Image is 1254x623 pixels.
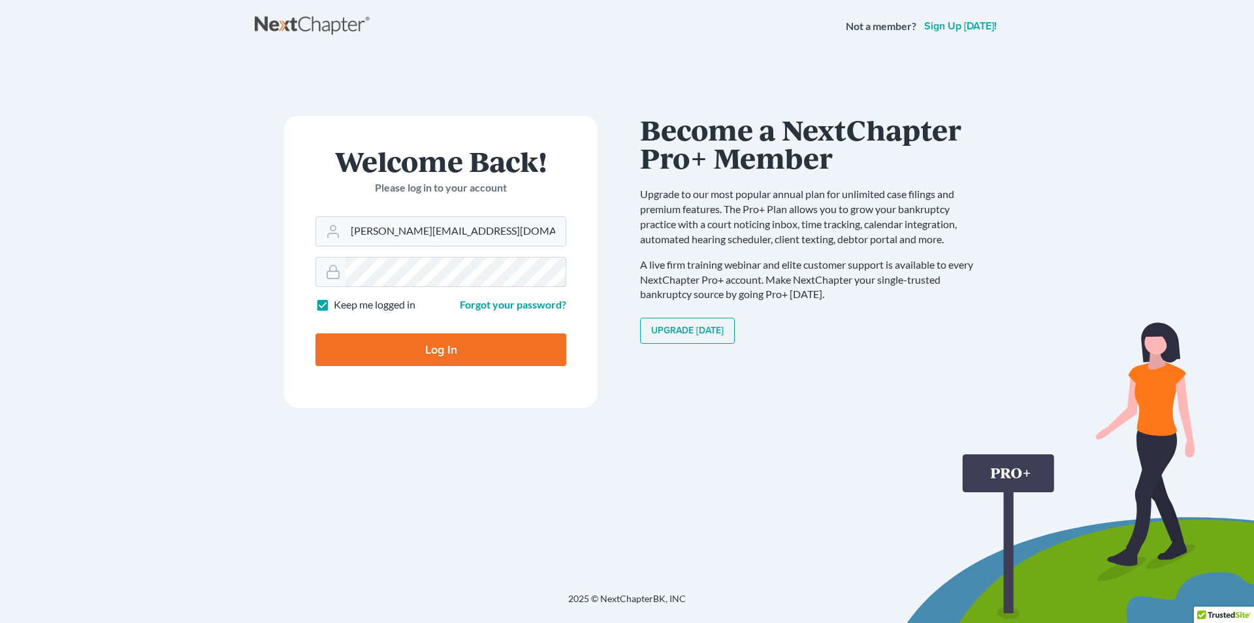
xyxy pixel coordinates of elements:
[315,180,566,195] p: Please log in to your account
[315,333,566,366] input: Log In
[640,116,986,171] h1: Become a NextChapter Pro+ Member
[460,298,566,311] a: Forgot your password?
[346,217,566,246] input: Email Address
[846,19,916,34] strong: Not a member?
[334,297,415,312] label: Keep me logged in
[640,187,986,246] p: Upgrade to our most popular annual plan for unlimited case filings and premium features. The Pro+...
[640,258,986,303] p: A live firm training webinar and elite customer support is available to every NextChapter Pro+ ac...
[640,318,735,344] a: Upgrade [DATE]
[922,21,999,31] a: Sign up [DATE]!
[315,147,566,175] h1: Welcome Back!
[255,592,999,616] div: 2025 © NextChapterBK, INC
